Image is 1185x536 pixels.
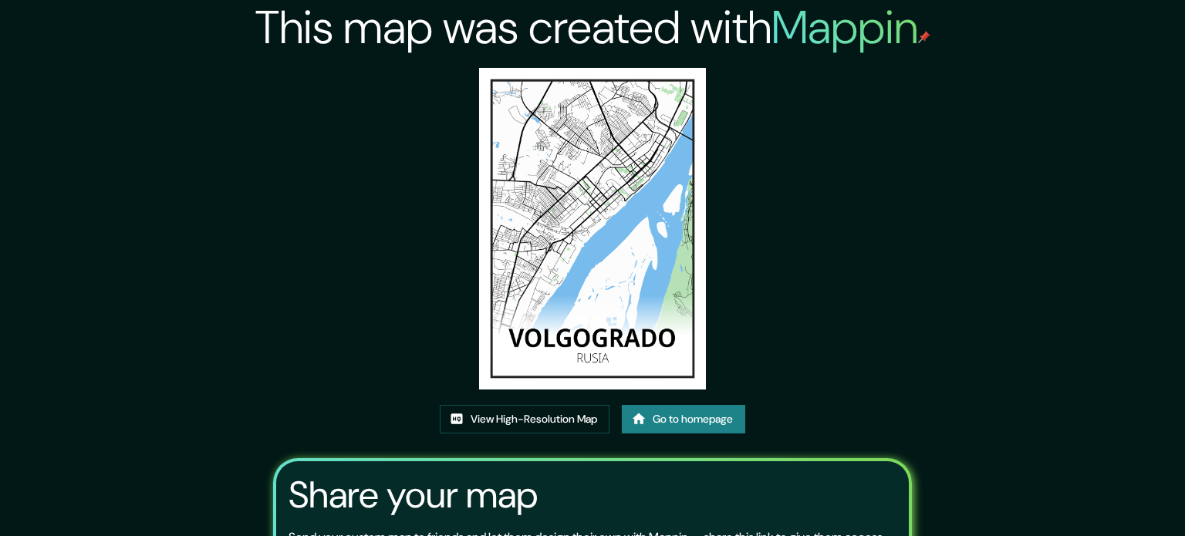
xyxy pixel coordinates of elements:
a: Go to homepage [622,405,745,433]
h3: Share your map [289,474,538,517]
a: View High-Resolution Map [440,405,609,433]
img: mappin-pin [918,31,930,43]
img: created-map [479,68,707,389]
